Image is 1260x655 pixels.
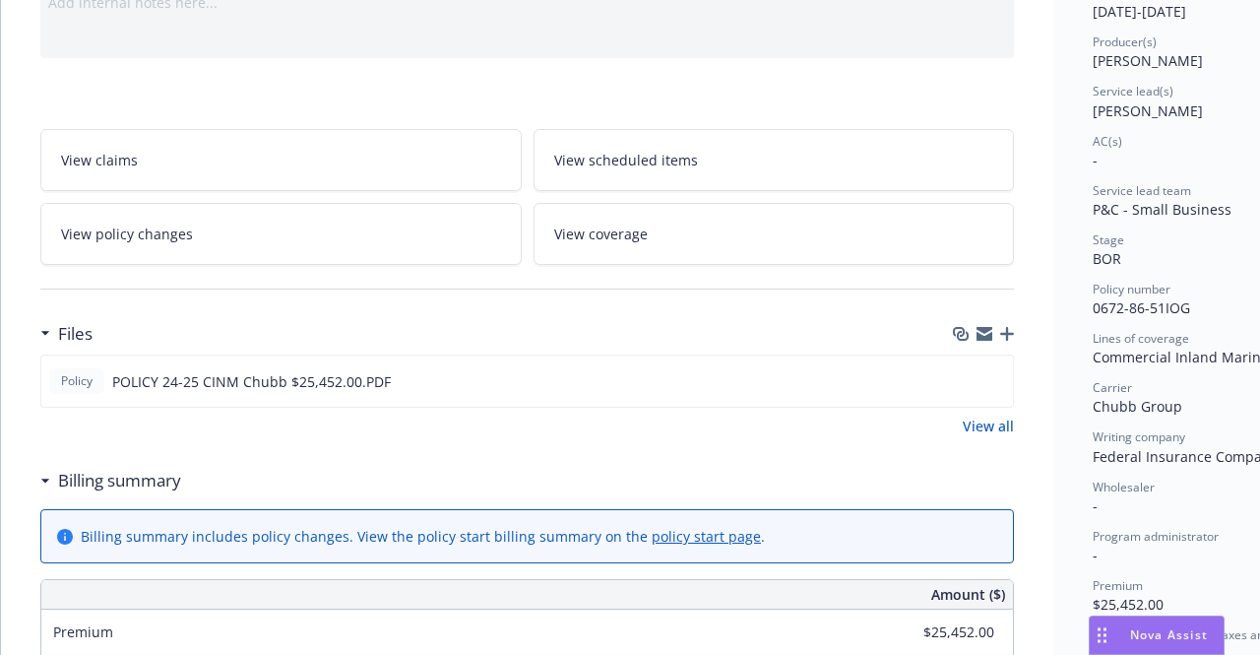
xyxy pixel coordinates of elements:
button: download file [956,371,972,392]
span: View policy changes [61,224,193,244]
span: Amount ($) [931,584,1005,605]
span: Wholesaler [1093,479,1155,495]
h3: Billing summary [58,468,181,493]
span: Service lead team [1093,182,1191,199]
span: Premium [53,622,113,641]
span: - [1093,546,1098,564]
input: 0.00 [878,618,1006,647]
span: Policy number [1093,281,1170,297]
a: View scheduled items [534,129,1015,191]
span: BOR [1093,249,1121,268]
div: Billing summary includes policy changes. View the policy start billing summary on the . [81,526,765,547]
a: View claims [40,129,522,191]
button: Nova Assist [1089,616,1225,655]
span: Premium [1093,577,1143,594]
span: [PERSON_NAME] [1093,51,1203,70]
span: Writing company [1093,428,1185,445]
div: Billing summary [40,468,181,493]
span: Nova Assist [1130,626,1208,643]
span: 0672-86-51IOG [1093,298,1190,317]
span: - [1093,151,1098,169]
span: Producer(s) [1093,33,1157,50]
span: Stage [1093,231,1124,248]
a: View all [963,416,1014,436]
a: policy start page [652,527,761,546]
span: Service lead(s) [1093,83,1173,99]
span: View coverage [554,224,648,244]
span: [PERSON_NAME] [1093,101,1203,120]
span: POLICY 24-25 CINM Chubb $25,452.00.PDF [112,371,391,392]
span: View scheduled items [554,150,698,170]
span: View claims [61,150,138,170]
span: $25,452.00 [1093,595,1164,614]
h3: Files [58,321,93,347]
span: AC(s) [1093,133,1122,150]
span: Carrier [1093,379,1132,396]
span: - [1093,496,1098,515]
div: Files [40,321,93,347]
span: P&C - Small Business [1093,200,1231,219]
span: Program administrator [1093,528,1219,545]
span: Chubb Group [1093,397,1182,416]
span: Policy [57,372,96,390]
button: preview file [987,371,1005,392]
div: Drag to move [1090,617,1114,654]
span: Lines of coverage [1093,330,1189,347]
a: View coverage [534,203,1015,265]
a: View policy changes [40,203,522,265]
